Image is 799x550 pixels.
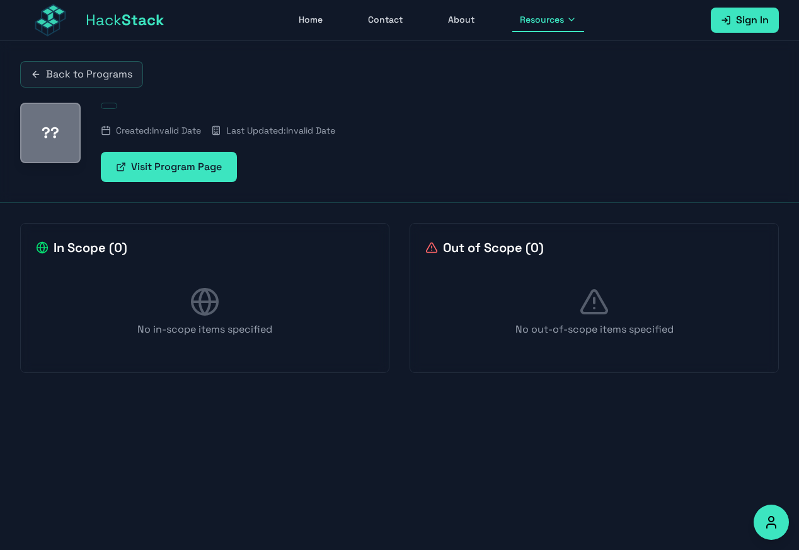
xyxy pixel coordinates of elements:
[226,124,335,137] span: Last Updated: Invalid Date
[36,239,127,256] h2: In Scope ( 0 )
[425,322,763,337] p: No out-of-scope items specified
[425,239,544,256] h2: Out of Scope ( 0 )
[711,8,779,33] a: Sign In
[86,10,164,30] span: Hack
[754,505,789,540] button: Accessibility Options
[440,8,482,32] a: About
[36,322,374,337] p: No in-scope items specified
[291,8,330,32] a: Home
[512,8,584,32] button: Resources
[520,13,564,26] span: Resources
[736,13,769,28] span: Sign In
[20,61,143,88] a: Back to Programs
[360,8,410,32] a: Contact
[116,124,201,137] span: Created: Invalid Date
[122,10,164,30] span: Stack
[101,152,237,182] a: Visit Program Page
[20,103,81,163] div: ??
